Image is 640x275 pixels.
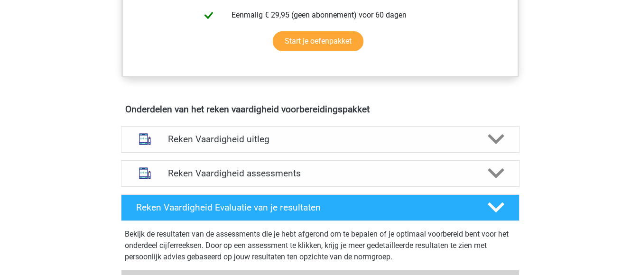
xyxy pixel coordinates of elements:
p: Bekijk de resultaten van de assessments die je hebt afgerond om te bepalen of je optimaal voorber... [125,229,516,263]
a: assessments Reken Vaardigheid assessments [117,160,523,187]
a: Start je oefenpakket [273,31,363,51]
h4: Onderdelen van het reken vaardigheid voorbereidingspakket [125,104,515,115]
img: reken vaardigheid uitleg [133,127,157,151]
a: uitleg Reken Vaardigheid uitleg [117,126,523,153]
h4: Reken Vaardigheid uitleg [168,134,473,145]
img: reken vaardigheid assessments [133,161,157,185]
h4: Reken Vaardigheid Evaluatie van je resultaten [136,202,473,213]
h4: Reken Vaardigheid assessments [168,168,473,179]
a: Reken Vaardigheid Evaluatie van je resultaten [117,194,523,221]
